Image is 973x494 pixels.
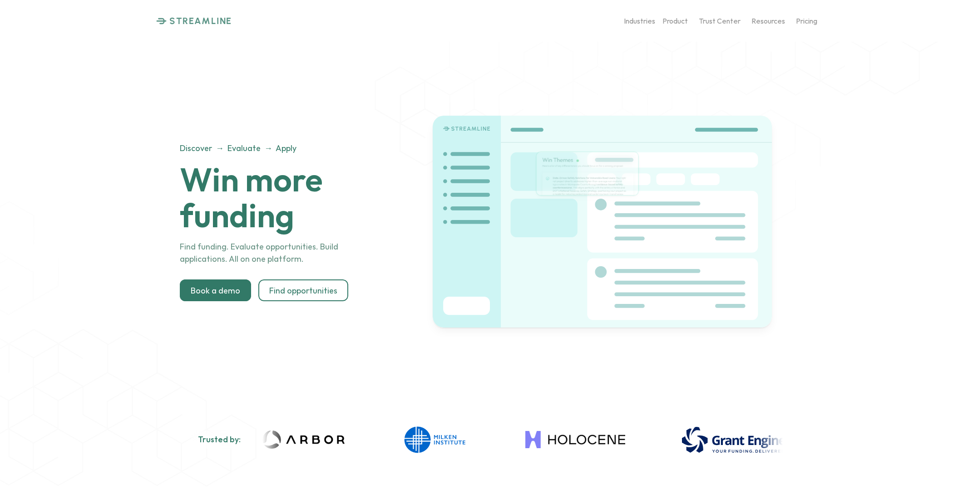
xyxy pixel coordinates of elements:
p: Resources [751,16,785,25]
a: STREAMLINE [156,15,232,26]
h1: Win more funding [180,161,407,233]
a: Pricing [796,13,817,29]
p: Discover → Evaluate → Apply [180,142,385,154]
a: Trust Center [699,13,741,29]
a: Find opportunities [258,279,348,301]
p: Find opportunities [269,285,337,295]
a: Book a demo [180,279,251,301]
p: STREAMLINE [169,15,232,26]
p: Pricing [796,16,817,25]
p: Product [662,16,688,25]
p: Find funding. Evaluate opportunities. Build applications. All on one platform. [180,240,385,265]
p: Industries [624,16,655,25]
p: Book a demo [191,285,240,295]
a: Resources [751,13,785,29]
p: Trust Center [699,16,741,25]
h2: Trusted by: [198,435,241,445]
